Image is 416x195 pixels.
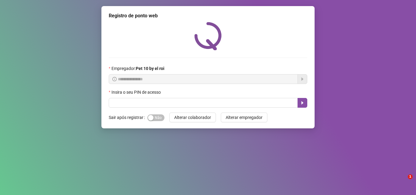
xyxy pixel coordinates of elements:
button: Alterar empregador [221,113,267,122]
img: QRPoint [194,22,222,50]
span: 1 [408,174,413,179]
iframe: Intercom live chat [395,174,410,189]
button: Alterar colaborador [169,113,216,122]
div: Registro de ponto web [109,12,307,19]
span: Empregador : [111,65,164,72]
strong: Pet 10 by el roi [136,66,164,71]
label: Insira o seu PIN de acesso [109,89,165,96]
span: info-circle [112,77,117,81]
span: Alterar empregador [226,114,263,121]
span: caret-right [300,100,305,105]
label: Sair após registrar [109,113,147,122]
span: Alterar colaborador [174,114,211,121]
